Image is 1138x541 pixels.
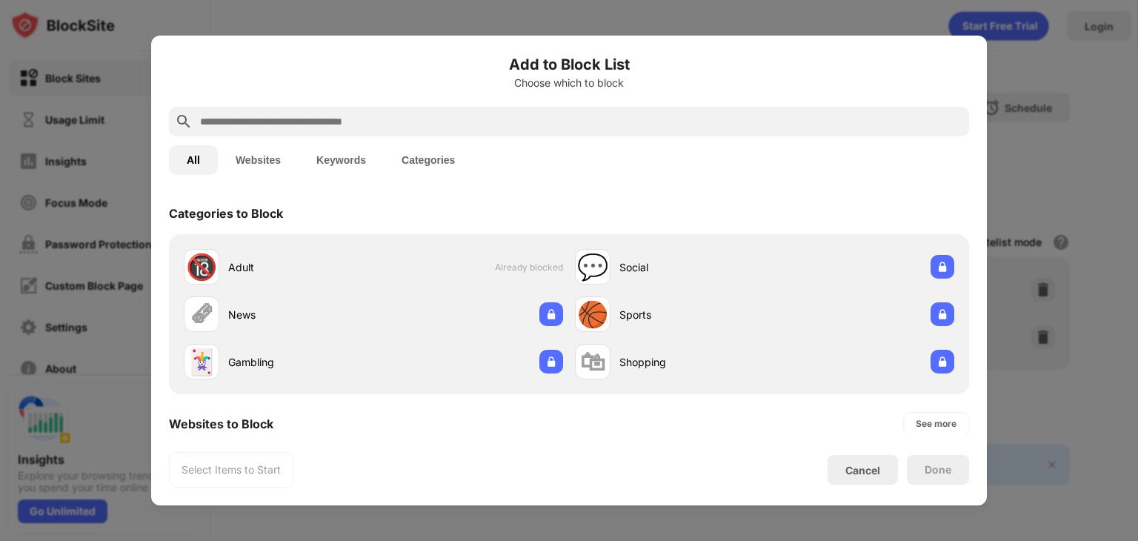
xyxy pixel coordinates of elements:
div: 🏀 [577,299,608,330]
div: Websites to Block [169,416,273,431]
div: 🛍 [580,347,605,377]
div: News [228,307,373,322]
img: search.svg [175,113,193,130]
div: Gambling [228,354,373,370]
div: Cancel [845,464,880,477]
div: Choose which to block [169,77,969,89]
div: 💬 [577,252,608,282]
span: Already blocked [495,262,563,273]
div: Sports [619,307,765,322]
div: 🃏 [186,347,217,377]
div: Shopping [619,354,765,370]
button: Categories [384,145,473,175]
div: Adult [228,259,373,275]
div: Select Items to Start [182,462,281,477]
div: 🗞 [189,299,214,330]
h6: Add to Block List [169,53,969,76]
div: 🔞 [186,252,217,282]
div: Social [619,259,765,275]
div: Categories to Block [169,206,283,221]
button: Websites [218,145,299,175]
div: Done [925,464,951,476]
div: See more [916,416,956,431]
button: All [169,145,218,175]
button: Keywords [299,145,384,175]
